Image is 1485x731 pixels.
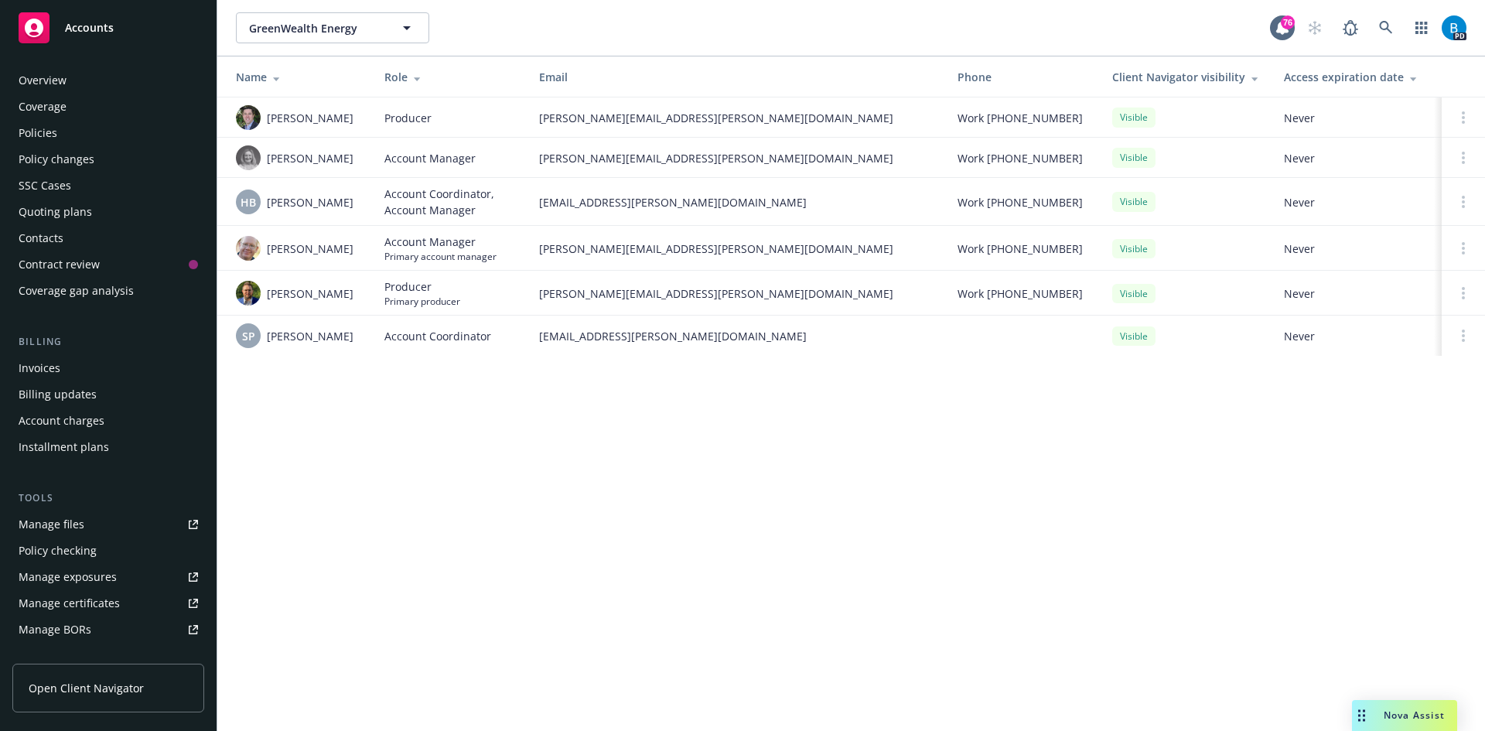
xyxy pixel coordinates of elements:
[1284,110,1429,126] span: Never
[12,565,204,589] a: Manage exposures
[19,617,91,642] div: Manage BORs
[19,226,63,251] div: Contacts
[12,147,204,172] a: Policy changes
[384,186,514,218] span: Account Coordinator, Account Manager
[12,200,204,224] a: Quoting plans
[12,94,204,119] a: Coverage
[19,94,67,119] div: Coverage
[1284,194,1429,210] span: Never
[539,241,933,257] span: [PERSON_NAME][EMAIL_ADDRESS][PERSON_NAME][DOMAIN_NAME]
[29,680,144,696] span: Open Client Navigator
[19,512,84,537] div: Manage files
[384,278,460,295] span: Producer
[12,173,204,198] a: SSC Cases
[958,110,1083,126] span: Work [PHONE_NUMBER]
[12,644,204,668] a: Summary of insurance
[1406,12,1437,43] a: Switch app
[12,121,204,145] a: Policies
[384,150,476,166] span: Account Manager
[19,200,92,224] div: Quoting plans
[19,278,134,303] div: Coverage gap analysis
[1112,108,1156,127] div: Visible
[1284,150,1429,166] span: Never
[19,356,60,381] div: Invoices
[267,110,353,126] span: [PERSON_NAME]
[12,6,204,50] a: Accounts
[12,408,204,433] a: Account charges
[539,69,933,85] div: Email
[12,490,204,506] div: Tools
[19,252,100,277] div: Contract review
[1281,15,1295,29] div: 76
[1284,69,1429,85] div: Access expiration date
[19,538,97,563] div: Policy checking
[236,145,261,170] img: photo
[12,278,204,303] a: Coverage gap analysis
[19,121,57,145] div: Policies
[1112,69,1259,85] div: Client Navigator visibility
[1112,284,1156,303] div: Visible
[19,382,97,407] div: Billing updates
[236,281,261,306] img: photo
[539,328,933,344] span: [EMAIL_ADDRESS][PERSON_NAME][DOMAIN_NAME]
[12,226,204,251] a: Contacts
[12,538,204,563] a: Policy checking
[958,150,1083,166] span: Work [PHONE_NUMBER]
[384,110,432,126] span: Producer
[241,194,256,210] span: HB
[12,356,204,381] a: Invoices
[1442,15,1466,40] img: photo
[236,12,429,43] button: GreenWealth Energy
[12,591,204,616] a: Manage certificates
[539,194,933,210] span: [EMAIL_ADDRESS][PERSON_NAME][DOMAIN_NAME]
[236,69,360,85] div: Name
[267,285,353,302] span: [PERSON_NAME]
[1112,192,1156,211] div: Visible
[1371,12,1401,43] a: Search
[1284,285,1429,302] span: Never
[958,285,1083,302] span: Work [PHONE_NUMBER]
[19,644,136,668] div: Summary of insurance
[19,591,120,616] div: Manage certificates
[19,408,104,433] div: Account charges
[12,435,204,459] a: Installment plans
[1284,241,1429,257] span: Never
[539,285,933,302] span: [PERSON_NAME][EMAIL_ADDRESS][PERSON_NAME][DOMAIN_NAME]
[384,69,514,85] div: Role
[958,194,1083,210] span: Work [PHONE_NUMBER]
[65,22,114,34] span: Accounts
[1335,12,1366,43] a: Report a Bug
[1112,148,1156,167] div: Visible
[539,110,933,126] span: [PERSON_NAME][EMAIL_ADDRESS][PERSON_NAME][DOMAIN_NAME]
[12,252,204,277] a: Contract review
[19,68,67,93] div: Overview
[1112,239,1156,258] div: Visible
[12,382,204,407] a: Billing updates
[19,435,109,459] div: Installment plans
[1299,12,1330,43] a: Start snowing
[384,250,497,263] span: Primary account manager
[12,68,204,93] a: Overview
[267,328,353,344] span: [PERSON_NAME]
[267,194,353,210] span: [PERSON_NAME]
[19,173,71,198] div: SSC Cases
[1352,700,1371,731] div: Drag to move
[384,328,491,344] span: Account Coordinator
[236,236,261,261] img: photo
[249,20,383,36] span: GreenWealth Energy
[12,512,204,537] a: Manage files
[267,150,353,166] span: [PERSON_NAME]
[958,241,1083,257] span: Work [PHONE_NUMBER]
[19,565,117,589] div: Manage exposures
[236,105,261,130] img: photo
[539,150,933,166] span: [PERSON_NAME][EMAIL_ADDRESS][PERSON_NAME][DOMAIN_NAME]
[12,617,204,642] a: Manage BORs
[384,234,497,250] span: Account Manager
[384,295,460,308] span: Primary producer
[1384,709,1445,722] span: Nova Assist
[19,147,94,172] div: Policy changes
[958,69,1087,85] div: Phone
[267,241,353,257] span: [PERSON_NAME]
[1352,700,1457,731] button: Nova Assist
